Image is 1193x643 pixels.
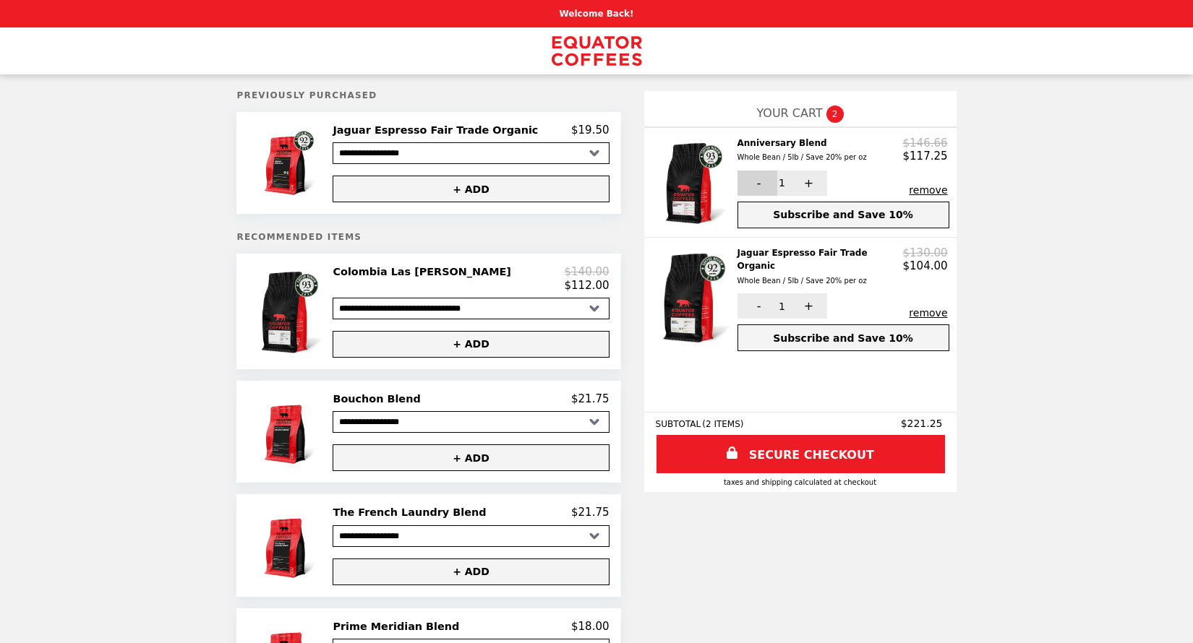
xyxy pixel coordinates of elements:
button: + ADD [333,444,609,471]
p: $130.00 [903,246,948,259]
span: 1 [779,301,785,312]
p: $146.66 [903,137,948,150]
span: $221.25 [901,418,945,429]
img: Jaguar Espresso Fair Trade Organic [255,124,322,202]
p: $104.00 [903,259,948,272]
span: SUBTOTAL [656,419,703,429]
span: YOUR CART [756,106,822,120]
h2: The French Laundry Blend [333,506,492,519]
span: 2 [826,105,844,123]
button: - [737,293,777,319]
button: + [787,293,827,319]
p: $19.50 [571,124,610,137]
h2: Jaguar Espresso Fair Trade Organic [333,124,544,137]
button: + ADD [333,331,609,358]
p: $18.00 [571,620,610,633]
p: $21.75 [571,506,610,519]
img: The French Laundry Blend [255,506,322,584]
img: Anniversary Blend [654,137,731,228]
h2: Jaguar Espresso Fair Trade Organic [737,246,903,288]
button: - [737,171,777,196]
p: $112.00 [565,279,610,292]
img: Colombia Las Rosas [250,265,328,357]
button: Subscribe and Save 10% [737,324,949,351]
h2: Bouchon Blend [333,392,426,405]
h5: Previously Purchased [236,90,620,100]
p: $140.00 [565,265,610,278]
a: SECURE CHECKOUT [657,435,945,473]
h2: Prime Meridian Blend [333,620,465,633]
button: + ADD [333,176,609,202]
button: Subscribe and Save 10% [737,202,949,228]
p: Welcome Back! [559,9,633,19]
select: Select a product variant [333,298,609,319]
h2: Anniversary Blend [737,137,873,165]
button: + [787,171,827,196]
button: remove [909,307,947,319]
button: remove [909,184,947,196]
img: Bouchon Blend [255,392,322,471]
h5: Recommended Items [236,232,620,242]
img: Brand Logo [552,36,642,66]
span: ( 2 ITEMS ) [702,419,743,429]
select: Select a product variant [333,411,609,433]
p: $21.75 [571,392,610,405]
span: 1 [779,177,785,189]
div: Whole Bean / 5lb / Save 20% per oz [737,151,867,164]
img: Jaguar Espresso Fair Trade Organic [651,246,735,348]
div: Taxes and Shipping calculated at checkout [656,478,945,486]
h2: Colombia Las [PERSON_NAME] [333,265,516,278]
button: + ADD [333,558,609,585]
p: $117.25 [903,150,948,163]
select: Select a product variant [333,142,609,164]
div: Whole Bean / 5lb / Save 20% per oz [737,275,897,288]
select: Select a product variant [333,525,609,547]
